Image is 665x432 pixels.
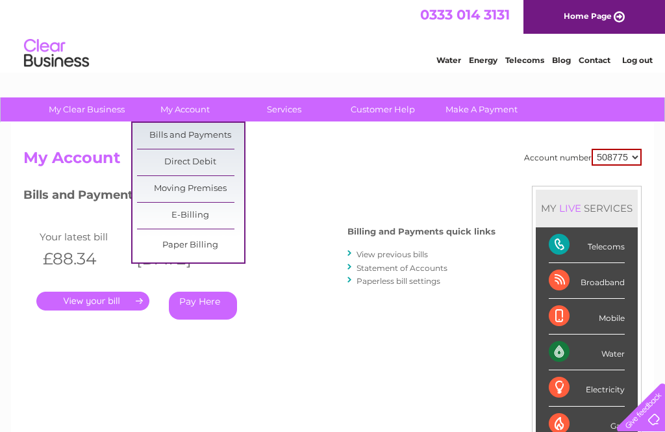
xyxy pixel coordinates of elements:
h4: Billing and Payments quick links [347,227,496,236]
a: Water [436,55,461,65]
td: Invoice date [130,228,223,246]
div: Account number [524,149,642,166]
div: Clear Business is a trading name of Verastar Limited (registered in [GEOGRAPHIC_DATA] No. 3667643... [27,7,640,63]
a: View previous bills [357,249,428,259]
div: Electricity [549,370,625,406]
a: E-Billing [137,203,244,229]
a: Statement of Accounts [357,263,447,273]
a: Make A Payment [428,97,535,121]
a: Services [231,97,338,121]
div: MY SERVICES [536,190,638,227]
a: My Account [132,97,239,121]
th: £88.34 [36,246,130,272]
div: Telecoms [549,227,625,263]
a: Telecoms [505,55,544,65]
a: Direct Debit [137,149,244,175]
a: Customer Help [329,97,436,121]
a: My Clear Business [33,97,140,121]
a: 0333 014 3131 [420,6,510,23]
div: Water [549,335,625,370]
td: Your latest bill [36,228,130,246]
h3: Bills and Payments [23,186,496,209]
a: Paperless bill settings [357,276,440,286]
a: Paper Billing [137,233,244,259]
div: Broadband [549,263,625,299]
a: Bills and Payments [137,123,244,149]
a: Blog [552,55,571,65]
a: Energy [469,55,497,65]
a: Moving Premises [137,176,244,202]
th: [DATE] [130,246,223,272]
a: Contact [579,55,610,65]
h2: My Account [23,149,642,173]
div: LIVE [557,202,584,214]
a: . [36,292,149,311]
a: Log out [622,55,653,65]
a: Pay Here [169,292,237,320]
div: Mobile [549,299,625,335]
img: logo.png [23,34,90,73]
